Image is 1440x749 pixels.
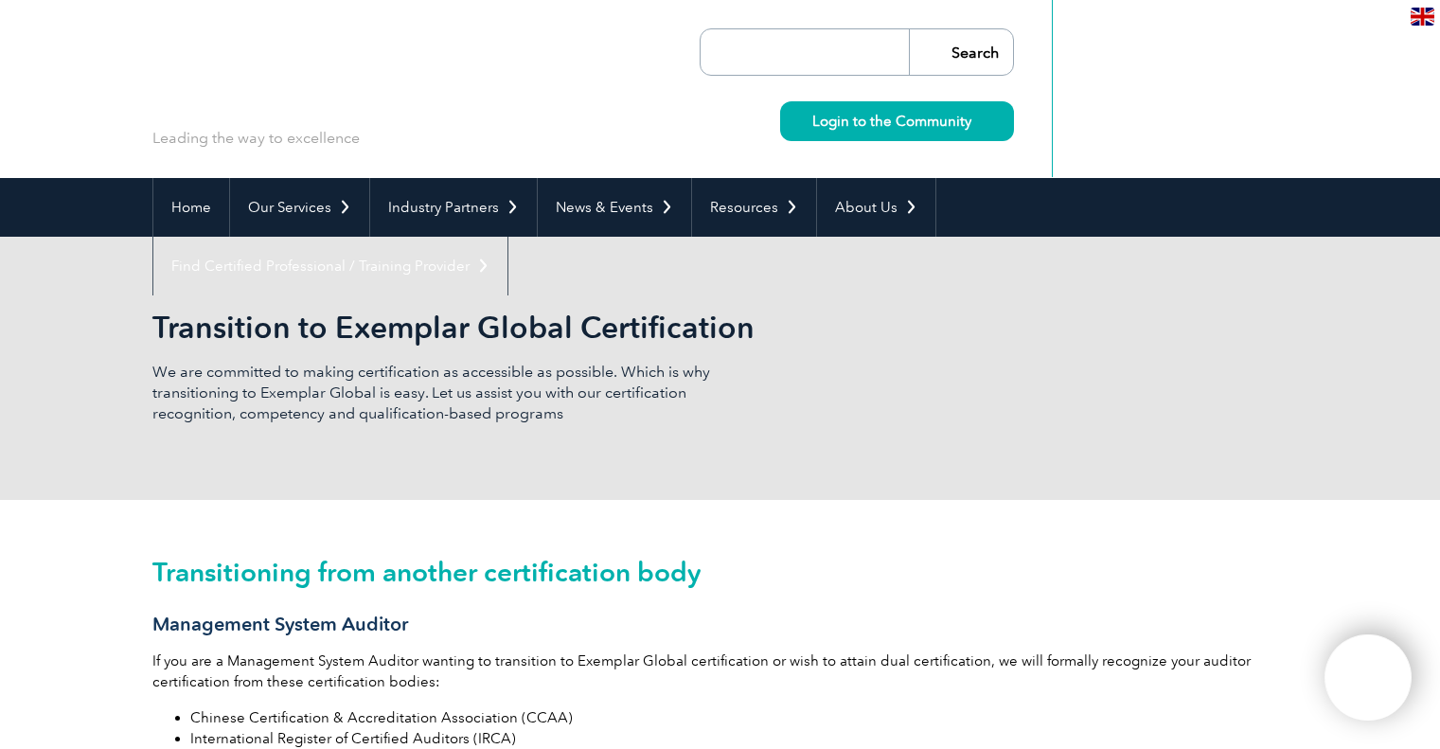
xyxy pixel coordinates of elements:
a: Find Certified Professional / Training Provider [153,237,507,295]
p: We are committed to making certification as accessible as possible. Which is why transitioning to... [152,362,720,424]
a: Our Services [230,178,369,237]
img: svg+xml;nitro-empty-id=MzU4OjIyMw==-1;base64,PHN2ZyB2aWV3Qm94PSIwIDAgMTEgMTEiIHdpZHRoPSIxMSIgaGVp... [971,116,982,126]
h3: Management System Auditor [152,613,1289,636]
li: International Register of Certified Auditors (IRCA) [190,728,1289,749]
a: Resources [692,178,816,237]
p: If you are a Management System Auditor wanting to transition to Exemplar Global certification or ... [152,651,1289,692]
img: svg+xml;nitro-empty-id=MTM3ODoxMTY=-1;base64,PHN2ZyB2aWV3Qm94PSIwIDAgNDAwIDQwMCIgd2lkdGg9IjQwMCIg... [1344,654,1392,702]
a: Industry Partners [370,178,537,237]
input: Search [909,29,1013,75]
p: Leading the way to excellence [152,128,360,149]
a: News & Events [538,178,691,237]
img: en [1411,8,1434,26]
a: Login to the Community [780,101,1014,141]
a: Home [153,178,229,237]
h2: Transitioning from another certification body [152,557,1289,587]
a: About Us [817,178,935,237]
h2: Transition to Exemplar Global Certification [152,312,948,343]
li: Chinese Certification & Accreditation Association (CCAA) [190,707,1289,728]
